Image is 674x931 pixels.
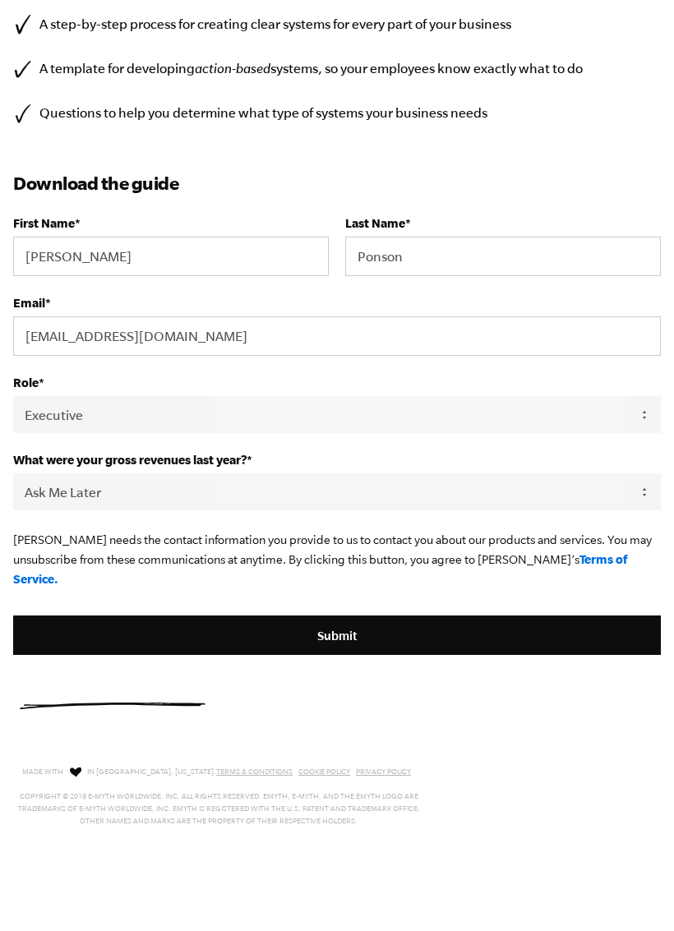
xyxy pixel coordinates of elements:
[13,102,661,124] li: Questions to help you determine what type of systems your business needs
[13,296,45,310] span: Email
[356,767,411,776] a: Privacy Policy
[13,615,661,655] input: Submit
[13,170,661,196] h3: Download the guide
[13,530,661,589] p: [PERSON_NAME] needs the contact information you provide to us to contact you about our products a...
[345,216,405,230] span: Last Name
[298,767,350,776] a: Cookie Policy
[195,61,270,76] i: action-based
[13,376,39,389] span: Role
[13,216,75,230] span: First Name
[592,852,674,931] iframe: Chat Widget
[13,763,424,827] p: Made with in [GEOGRAPHIC_DATA], [US_STATE]. Copyright © 2019 E-Myth Worldwide, Inc. All rights re...
[216,767,293,776] a: Terms & Conditions
[13,13,661,35] li: A step-by-step process for creating clear systems for every part of your business
[13,58,661,80] li: A template for developing systems, so your employees know exactly what to do
[70,767,81,777] img: Love
[13,453,247,467] span: What were your gross revenues last year?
